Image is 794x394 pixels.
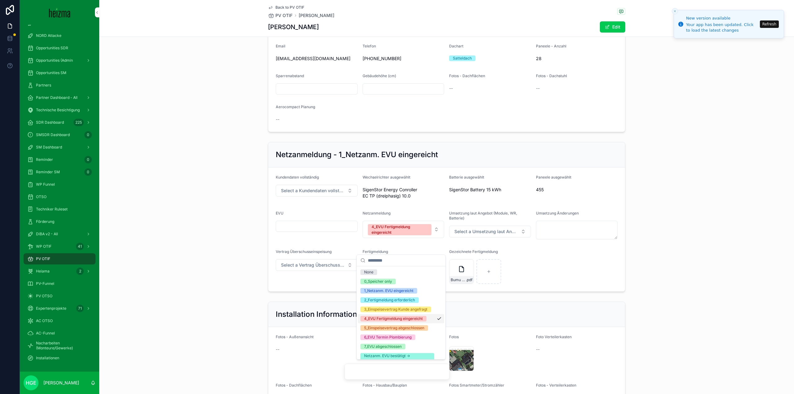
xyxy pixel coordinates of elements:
button: Select Button [276,259,358,271]
a: OTSO [24,191,96,202]
span: PV OTIF [36,256,50,261]
button: Edit [600,21,625,33]
span: Fertigmeldung [363,249,388,254]
span: Nacharbeiten (Monteure/Gewerke) [36,341,89,351]
h2: Netzanmeldung - 1_Netzanm. EVU eingereicht [276,150,438,160]
span: Reminder SM [36,170,60,175]
a: SMSDR Dashboard0 [24,129,96,140]
span: Fotos - Außenansicht [276,334,314,339]
span: Wechselrichter ausgewählt [363,175,410,179]
button: Select Button [276,185,358,197]
a: PV-Funnel [24,278,96,289]
div: Your app has been updated. Click to load the latest changes [686,22,758,33]
span: -- [449,85,453,91]
a: Technische Besichtigung [24,104,96,116]
div: Netzanm. EVU bestätigt -> Änderungen [364,353,430,364]
div: 5_Einspeisevertrag abgeschlossen [364,325,424,331]
span: Techniker Ruleset [36,207,68,212]
div: 41 [76,243,84,250]
a: Reminder SM0 [24,166,96,178]
a: SDR Dashboard225 [24,117,96,128]
div: 1_Netzanm. EVU eingereicht [364,288,413,294]
span: Fotos - Dachflächen [449,73,485,78]
div: 0 [84,168,92,176]
div: 6_EVU Termin Plombierung [364,334,412,340]
p: [PERSON_NAME] [43,380,79,386]
span: Gezeichnete Fertigmeldung [449,249,498,254]
a: AC-Funnel [24,328,96,339]
span: Vertrag Überschusseinspeisung [276,249,332,254]
a: Nacharbeiten (Monteure/Gewerke) [24,340,96,351]
div: 3_Einspeisevertrag Kunde angefragt [364,307,427,312]
a: Heiama2 [24,266,96,277]
span: Aerocompact Planung [276,104,315,109]
span: [PHONE_NUMBER] [363,55,444,62]
div: 0 [84,131,92,139]
a: PV OTIF [268,12,292,19]
span: Opportunities SM [36,70,66,75]
div: Suggestions [357,266,445,359]
a: PV OTIF [24,253,96,264]
span: .pdf [466,277,472,282]
span: SM Dashboard [36,145,62,150]
span: Batterie ausgewählt [449,175,484,179]
a: Expertenprojekte71 [24,303,96,314]
span: Foto Verteilerkasten [536,334,572,339]
div: 2_Fertigmeldung erforderlich [364,297,415,303]
span: Back to PV OTIF [275,5,304,10]
span: Email [276,44,285,48]
span: SigenStor Battery 15 kWh [449,187,531,193]
img: App logo [49,7,70,17]
a: Installationen [24,352,96,364]
span: SigenStor Energy Conroller EC TP (dreiphasig) 10.0 [363,187,444,199]
a: Techniker Ruleset [24,204,96,215]
span: -- [536,85,540,91]
span: Dachart [449,44,463,48]
div: 0 [84,156,92,163]
span: Technische Besichtigung [36,108,80,113]
span: Paneele - Anzahl [536,44,566,48]
a: Partners [24,80,96,91]
span: AC OTSO [36,318,53,323]
span: Telefon [363,44,376,48]
span: Fotos - Dachflächen [276,383,312,387]
span: Sparrenabstand [276,73,304,78]
span: Gebäudehöhe (cm) [363,73,396,78]
span: PV-Funnel [36,281,54,286]
span: Select a Umsetzung laut Angebot (Module, WR, Batterie) [454,228,518,235]
a: NORD Attacke [24,30,96,41]
a: SM Dashboard [24,142,96,153]
a: DiBA v2 - All [24,228,96,240]
span: Partners [36,83,51,88]
a: Partner Dashboard - All [24,92,96,103]
div: Satteldach [453,55,472,61]
span: Bumu Mail - WG_ Bestätigung - Netzanschluss - [PERSON_NAME] [451,277,466,282]
span: HGE [26,379,36,387]
span: -- [276,116,279,122]
a: PV OTSO [24,290,96,302]
button: Select Button [449,226,531,237]
a: AC OTSO [24,315,96,326]
span: WP Funnel [36,182,55,187]
span: Heiama [36,269,50,274]
span: EVU [276,211,283,215]
a: Förderung [24,216,96,227]
span: PV OTIF [275,12,292,19]
h2: Installation Informationen [276,309,366,319]
span: AC-Funnel [36,331,55,336]
a: Opportunities SDR [24,42,96,54]
button: Select Button [363,221,444,238]
span: Select a Vertrag Überschusseinspeisung [281,262,345,268]
span: -- [536,346,540,352]
span: Fotos [449,334,459,339]
a: WP Funnel [24,179,96,190]
a: Opportunities (Admin [24,55,96,66]
span: 28 [536,55,618,62]
span: Kundendaten vollständig [276,175,319,179]
span: Installationen [36,356,59,361]
span: PV OTSO [36,294,52,299]
span: Fotos - Dachstuhl [536,73,567,78]
div: 225 [74,119,84,126]
a: Reminder0 [24,154,96,165]
span: SDR Dashboard [36,120,64,125]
